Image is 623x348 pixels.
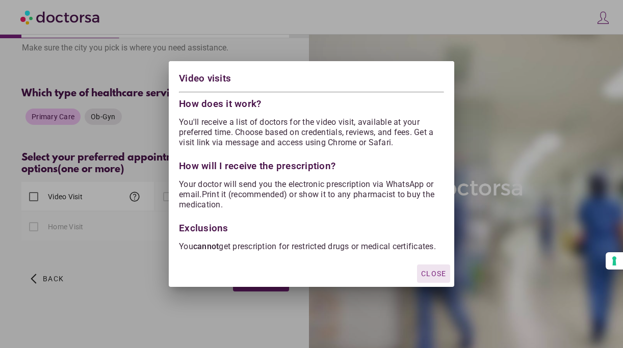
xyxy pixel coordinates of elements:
[421,270,446,278] span: Close
[179,218,444,233] div: Exclusions
[179,179,444,210] p: Your doctor will send you the electronic prescription via WhatsApp or email.Print it (recommended...
[193,242,219,251] strong: cannot
[606,252,623,270] button: Your consent preferences for tracking technologies
[179,117,444,148] p: You'll receive a list of doctors for the video visit, available at your preferred time. Choose ba...
[179,71,444,88] div: Video visits
[179,156,444,171] div: How will I receive the prescription?
[417,264,450,283] button: Close
[179,96,444,109] div: How does it work?
[179,242,444,252] p: You get prescription for restricted drugs or medical certificates.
